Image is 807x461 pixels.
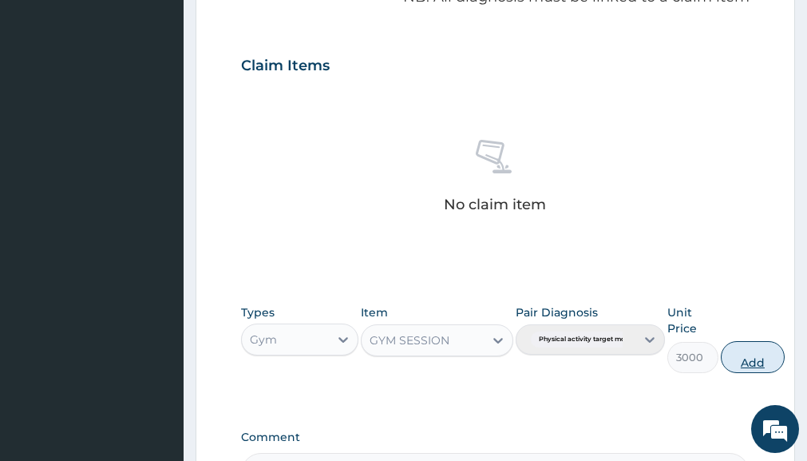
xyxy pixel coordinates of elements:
label: Item [361,304,388,320]
p: No claim item [444,197,546,213]
h3: Claim Items [241,58,330,75]
div: Chat with us now [83,89,268,110]
div: GYM SESSION [370,332,449,348]
label: Pair Diagnosis [516,304,598,320]
div: Minimize live chat window [262,8,300,46]
label: Types [241,306,275,320]
img: d_794563401_company_1708531726252_794563401 [30,80,65,120]
label: Comment [241,431,750,444]
button: Add [721,341,785,373]
div: Gym [250,332,277,348]
span: We're online! [93,132,220,293]
label: Unit Price [667,304,718,336]
textarea: Type your message and hit 'Enter' [8,298,304,354]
